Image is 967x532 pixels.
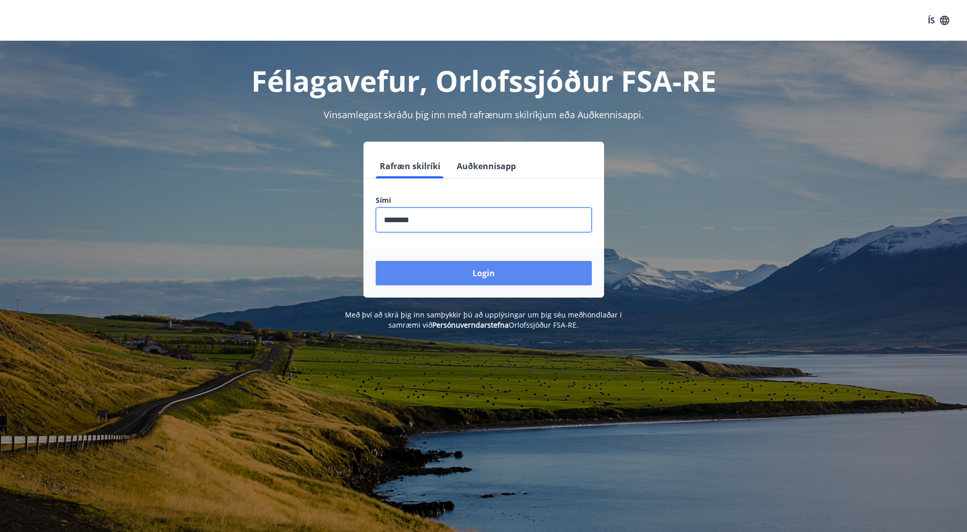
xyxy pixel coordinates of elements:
[129,61,839,100] h1: Félagavefur, Orlofssjóður FSA-RE
[324,109,644,121] span: Vinsamlegast skráðu þig inn með rafrænum skilríkjum eða Auðkennisappi.
[376,195,592,205] label: Sími
[376,261,592,285] button: Login
[376,154,445,178] button: Rafræn skilríki
[345,310,622,330] span: Með því að skrá þig inn samþykkir þú að upplýsingar um þig séu meðhöndlaðar í samræmi við Orlofss...
[453,154,520,178] button: Auðkennisapp
[432,320,509,330] a: Persónuverndarstefna
[922,11,955,30] button: ÍS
